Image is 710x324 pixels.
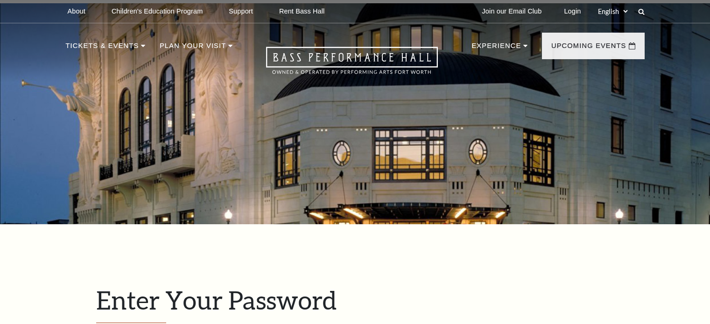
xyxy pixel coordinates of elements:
p: Plan Your Visit [160,40,226,57]
select: Select: [596,7,629,16]
p: Support [229,7,253,15]
p: Children's Education Program [112,7,203,15]
p: Experience [471,40,521,57]
p: Tickets & Events [66,40,139,57]
p: Rent Bass Hall [279,7,325,15]
p: Upcoming Events [551,40,626,57]
p: About [68,7,85,15]
span: Enter Your Password [96,285,337,315]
